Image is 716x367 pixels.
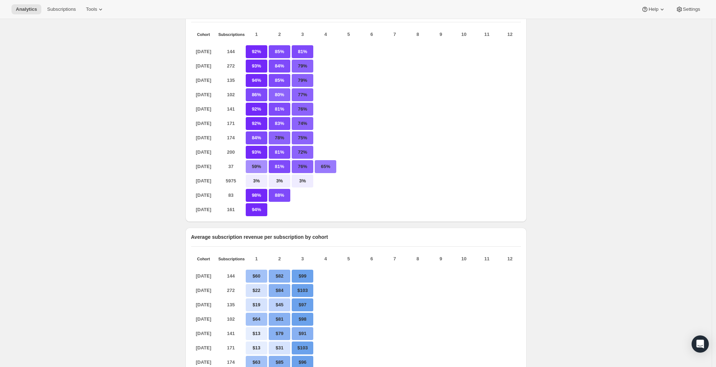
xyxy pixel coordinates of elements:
[269,175,290,187] p: 3%
[453,31,475,38] p: 10
[269,103,290,116] p: 81%
[246,270,267,283] p: $60
[246,298,267,311] p: $19
[86,6,97,12] span: Tools
[430,31,452,38] p: 9
[246,60,267,73] p: 93%
[407,255,429,263] p: 8
[269,117,290,130] p: 83%
[16,6,37,12] span: Analytics
[361,31,383,38] p: 6
[191,284,216,297] p: [DATE]
[218,160,244,173] p: 37
[269,146,290,159] p: 81%
[269,342,290,354] p: $31
[692,335,709,353] div: Open Intercom Messenger
[246,160,267,173] p: 59%
[191,203,216,216] p: [DATE]
[191,131,216,144] p: [DATE]
[218,117,244,130] p: 171
[292,60,313,73] p: 79%
[683,6,700,12] span: Settings
[246,255,267,263] p: 1
[269,313,290,326] p: $81
[218,270,244,283] p: 144
[246,342,267,354] p: $13
[637,4,670,14] button: Help
[269,189,290,202] p: 88%
[218,88,244,101] p: 102
[476,31,498,38] p: 11
[246,327,267,340] p: $13
[218,189,244,202] p: 83
[292,117,313,130] p: 74%
[11,4,41,14] button: Analytics
[292,31,313,38] p: 3
[269,255,290,263] p: 2
[269,74,290,87] p: 85%
[82,4,108,14] button: Tools
[292,284,313,297] p: $103
[430,255,452,263] p: 9
[191,270,216,283] p: [DATE]
[246,74,267,87] p: 94%
[246,146,267,159] p: 93%
[191,257,216,261] p: Cohort
[191,146,216,159] p: [DATE]
[499,255,521,263] p: 12
[292,175,313,187] p: 3%
[671,4,705,14] button: Settings
[407,31,429,38] p: 8
[191,313,216,326] p: [DATE]
[269,60,290,73] p: 84%
[292,88,313,101] p: 77%
[338,31,359,38] p: 5
[315,160,336,173] p: 65%
[191,233,521,241] p: Average subscription revenue per subscription by cohort
[191,117,216,130] p: [DATE]
[292,255,313,263] p: 3
[292,298,313,311] p: $97
[246,284,267,297] p: $22
[246,45,267,58] p: 92%
[246,131,267,144] p: 84%
[338,255,359,263] p: 5
[292,131,313,144] p: 75%
[218,146,244,159] p: 200
[218,327,244,340] p: 141
[269,270,290,283] p: $82
[218,103,244,116] p: 141
[43,4,80,14] button: Subscriptions
[191,60,216,73] p: [DATE]
[246,189,267,202] p: 98%
[218,131,244,144] p: 174
[648,6,658,12] span: Help
[218,175,244,187] p: 5975
[218,257,244,261] p: Subscriptions
[315,31,336,38] p: 4
[269,298,290,311] p: $45
[499,31,521,38] p: 12
[191,189,216,202] p: [DATE]
[218,298,244,311] p: 135
[191,32,216,37] p: Cohort
[269,45,290,58] p: 85%
[218,284,244,297] p: 272
[246,88,267,101] p: 86%
[292,342,313,354] p: $103
[246,175,267,187] p: 3%
[191,175,216,187] p: [DATE]
[191,327,216,340] p: [DATE]
[269,327,290,340] p: $79
[246,313,267,326] p: $64
[384,31,406,38] p: 7
[476,255,498,263] p: 11
[218,203,244,216] p: 161
[269,284,290,297] p: $84
[269,160,290,173] p: 81%
[292,270,313,283] p: $99
[218,342,244,354] p: 171
[292,327,313,340] p: $91
[292,103,313,116] p: 76%
[191,160,216,173] p: [DATE]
